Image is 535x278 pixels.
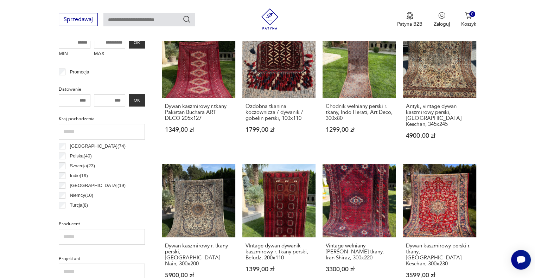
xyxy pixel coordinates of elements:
[70,192,94,199] p: Niemcy ( 10 )
[94,49,126,60] label: MAX
[70,201,88,209] p: Turcja ( 8 )
[465,12,472,19] img: Ikona koszyka
[406,103,473,127] h3: Antyk, vintage dywan kaszmirowy perski, [GEOGRAPHIC_DATA] Keschan, 345x245
[165,127,232,133] p: 1349,00 zł
[59,49,90,60] label: MIN
[129,36,145,49] button: OK
[406,243,473,267] h3: Dywan kaszmirowy perski r. tkany, [GEOGRAPHIC_DATA] Keschan, 300x230
[461,21,476,27] p: Koszyk
[70,172,88,180] p: Indie ( 19 )
[165,103,232,121] h3: Dywan kaszmirowy r.tkany Pakistan Buchara ART DECO 205x127
[461,12,476,27] button: 0Koszyk
[59,220,145,228] p: Producent
[259,8,280,30] img: Patyna - sklep z meblami i dekoracjami vintage
[511,250,531,270] iframe: Smartsupp widget button
[59,255,145,263] p: Projektant
[326,103,393,121] h3: Chodnik wełniany perski r. tkany, Indo Herati, Art Deco, 300x80
[438,12,445,19] img: Ikonka użytkownika
[183,15,191,24] button: Szukaj
[403,25,476,153] a: KlasykAntyk, vintage dywan kaszmirowy perski, Iran Keschan, 345x245Antyk, vintage dywan kaszmirow...
[326,243,393,261] h3: Vintage wełniany [PERSON_NAME] tkany, Iran Shiraz, 300x220
[397,21,422,27] p: Patyna B2B
[70,68,89,76] p: Promocja
[70,162,95,170] p: Szwecja ( 23 )
[70,182,126,189] p: [GEOGRAPHIC_DATA] ( 19 )
[70,142,126,150] p: [GEOGRAPHIC_DATA] ( 74 )
[162,25,235,153] a: Dywan kaszmirowy r.tkany Pakistan Buchara ART DECO 205x127Dywan kaszmirowy r.tkany Pakistan Bucha...
[59,115,145,123] p: Kraj pochodzenia
[246,243,312,261] h3: VIntage dywan dywanik kaszmirowy r. tkany perski, Beludz, 200x110
[70,152,92,160] p: Polska ( 40 )
[246,266,312,272] p: 1399,00 zł
[434,21,450,27] p: Zaloguj
[406,133,473,139] p: 4900,00 zł
[397,12,422,27] a: Ikona medaluPatyna B2B
[323,25,396,153] a: Chodnik wełniany perski r. tkany, Indo Herati, Art Deco, 300x80Chodnik wełniany perski r. tkany, ...
[246,127,312,133] p: 1799,00 zł
[469,11,475,17] div: 0
[129,94,145,106] button: OK
[326,266,393,272] p: 3300,00 zł
[246,103,312,121] h3: Ozdobna tkanina koczownicza / dywanik / gobelin perski, 100x110
[165,243,232,267] h3: Dywan kaszmirowy r. tkany perski, [GEOGRAPHIC_DATA] Nain, 300x200
[242,25,316,153] a: Ozdobna tkanina koczownicza / dywanik / gobelin perski, 100x110Ozdobna tkanina koczownicza / dywa...
[397,12,422,27] button: Patyna B2B
[326,127,393,133] p: 1299,00 zł
[59,13,98,26] button: Sprzedawaj
[406,12,413,20] img: Ikona medalu
[59,18,98,22] a: Sprzedawaj
[59,85,145,93] p: Datowanie
[434,12,450,27] button: Zaloguj
[70,211,123,219] p: [GEOGRAPHIC_DATA] ( 7 )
